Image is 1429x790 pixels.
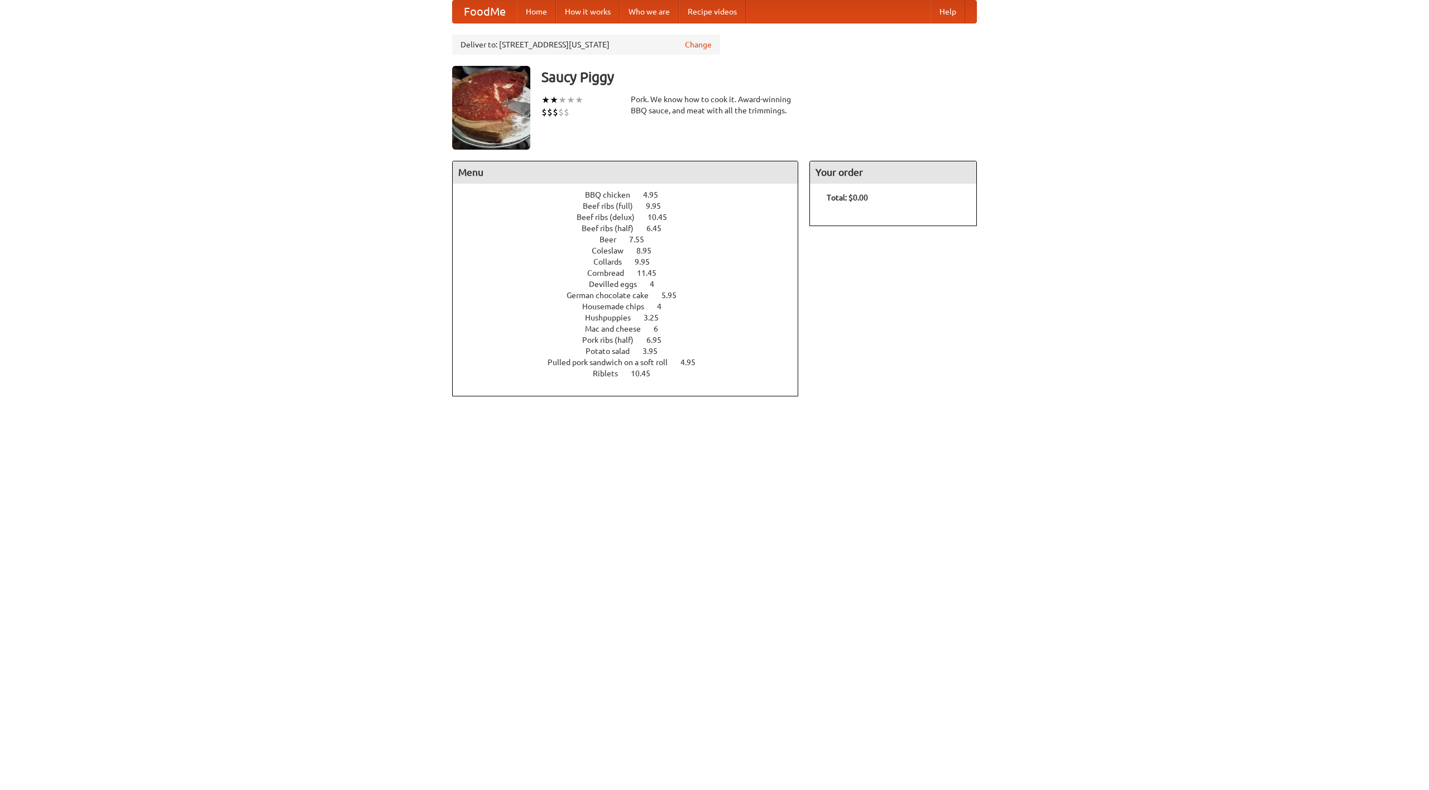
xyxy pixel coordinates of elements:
a: Beef ribs (delux) 10.45 [577,213,688,222]
span: 4.95 [680,358,707,367]
span: 8.95 [636,246,663,255]
span: 6.45 [646,224,673,233]
img: angular.jpg [452,66,530,150]
span: 7.55 [629,235,655,244]
li: $ [564,106,569,118]
a: German chocolate cake 5.95 [567,291,697,300]
a: Who we are [620,1,679,23]
a: How it works [556,1,620,23]
a: Recipe videos [679,1,746,23]
span: Collards [593,257,633,266]
a: Cornbread 11.45 [587,269,677,277]
li: ★ [550,94,558,106]
a: Riblets 10.45 [593,369,671,378]
span: 4.95 [643,190,669,199]
a: Help [931,1,965,23]
span: Coleslaw [592,246,635,255]
span: 9.95 [635,257,661,266]
span: 6.95 [646,336,673,344]
span: 11.45 [637,269,668,277]
span: Mac and cheese [585,324,652,333]
a: Housemade chips 4 [582,302,682,311]
a: Pork ribs (half) 6.95 [582,336,682,344]
a: Devilled eggs 4 [589,280,675,289]
li: $ [553,106,558,118]
h3: Saucy Piggy [541,66,977,88]
a: Beer 7.55 [600,235,665,244]
a: Beef ribs (full) 9.95 [583,202,682,210]
span: 3.25 [644,313,670,322]
span: Beef ribs (delux) [577,213,646,222]
h4: Menu [453,161,798,184]
a: Home [517,1,556,23]
span: Beef ribs (half) [582,224,645,233]
a: Hushpuppies 3.25 [585,313,679,322]
a: Mac and cheese 6 [585,324,679,333]
span: Potato salad [586,347,641,356]
span: Devilled eggs [589,280,648,289]
li: $ [558,106,564,118]
span: 10.45 [631,369,661,378]
li: $ [547,106,553,118]
a: Change [685,39,712,50]
span: 4 [650,280,665,289]
div: Pork. We know how to cook it. Award-winning BBQ sauce, and meat with all the trimmings. [631,94,798,116]
span: Beer [600,235,627,244]
span: 4 [657,302,673,311]
div: Deliver to: [STREET_ADDRESS][US_STATE] [452,35,720,55]
span: 9.95 [646,202,672,210]
a: Beef ribs (half) 6.45 [582,224,682,233]
span: Housemade chips [582,302,655,311]
span: 10.45 [648,213,678,222]
li: $ [541,106,547,118]
span: Hushpuppies [585,313,642,322]
a: Coleslaw 8.95 [592,246,672,255]
span: Pulled pork sandwich on a soft roll [548,358,679,367]
span: 6 [654,324,669,333]
span: Pork ribs (half) [582,336,645,344]
span: Riblets [593,369,629,378]
b: Total: $0.00 [827,193,868,202]
a: Potato salad 3.95 [586,347,678,356]
h4: Your order [810,161,976,184]
a: BBQ chicken 4.95 [585,190,679,199]
li: ★ [558,94,567,106]
li: ★ [575,94,583,106]
span: BBQ chicken [585,190,641,199]
span: German chocolate cake [567,291,660,300]
a: FoodMe [453,1,517,23]
li: ★ [567,94,575,106]
span: 5.95 [661,291,688,300]
span: Cornbread [587,269,635,277]
span: 3.95 [642,347,669,356]
a: Pulled pork sandwich on a soft roll 4.95 [548,358,716,367]
span: Beef ribs (full) [583,202,644,210]
a: Collards 9.95 [593,257,670,266]
li: ★ [541,94,550,106]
